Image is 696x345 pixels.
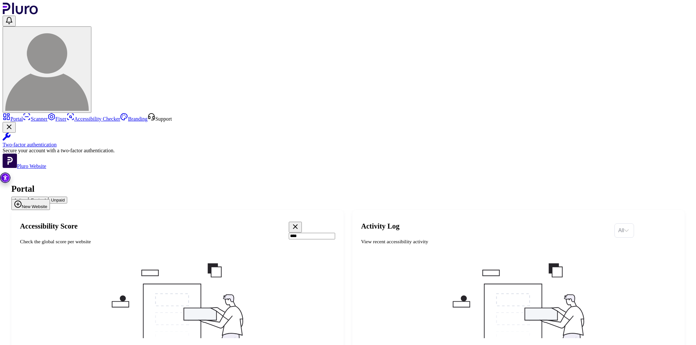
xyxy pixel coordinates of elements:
[361,238,609,245] div: View recent accessibility activity
[11,184,685,194] h1: Portal
[51,198,65,202] span: Unpaid
[11,197,28,203] button: Active
[109,260,246,338] img: Placeholder image
[3,133,693,148] a: Two-factor authentication
[3,142,693,148] div: Two-factor authentication
[23,116,48,122] a: Scanner
[48,197,67,203] button: Unpaid
[5,27,89,111] img: User avatar
[20,222,283,231] h2: Accessibility Score
[614,223,634,238] div: Set sorting
[3,16,16,26] button: Open notifications, you have undefined new notifications
[67,116,120,122] a: Accessibility Checker
[3,122,16,133] button: Close Two-factor authentication notification
[14,198,26,202] span: Active
[147,116,172,122] a: Open Support screen
[120,116,147,122] a: Branding
[3,148,693,154] div: Secure your account with a two-factor authentication.
[450,260,587,338] img: Placeholder image
[31,198,46,202] span: Expired
[361,222,609,231] h2: Activity Log
[3,163,46,169] a: Open Pluro Website
[289,233,335,239] input: Search
[3,116,23,122] a: Portal
[20,238,283,245] div: Check the global score per website
[28,197,48,203] button: Expired
[3,26,91,113] button: User avatar
[11,199,50,210] button: New Website
[48,116,67,122] a: Fixer
[289,222,302,232] button: Clear search field
[3,113,693,169] aside: Sidebar menu
[3,10,38,15] a: Logo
